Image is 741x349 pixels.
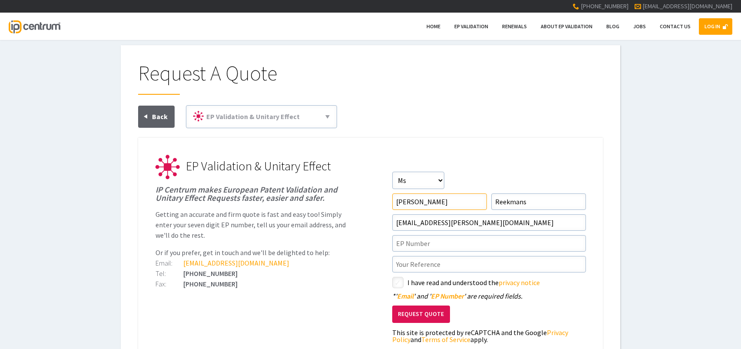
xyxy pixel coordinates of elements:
input: First Name [392,193,487,210]
span: EP Validation & Unitary Effect [186,158,331,174]
a: Renewals [496,18,533,35]
a: [EMAIL_ADDRESS][DOMAIN_NAME] [183,259,289,267]
div: This site is protected by reCAPTCHA and the Google and apply. [392,329,586,343]
div: Email: [155,259,183,266]
div: [PHONE_NUMBER] [155,280,349,287]
span: Renewals [502,23,527,30]
a: Terms of Service [421,335,470,344]
h1: IP Centrum makes European Patent Validation and Unitary Effect Requests faster, easier and safer. [155,186,349,202]
p: Getting an accurate and firm quote is fast and easy too! Simply enter your seven digit EP number,... [155,209,349,240]
input: EP Number [392,235,586,252]
span: Back [152,112,168,121]
a: Contact Us [654,18,696,35]
span: Jobs [633,23,646,30]
span: [PHONE_NUMBER] [581,2,629,10]
input: Surname [491,193,586,210]
div: [PHONE_NUMBER] [155,270,349,277]
p: Or if you prefer, get in touch and we'll be delighted to help: [155,247,349,258]
div: ' ' and ' ' are required fields. [392,292,586,299]
a: privacy notice [499,278,540,287]
label: I have read and understood the [407,277,586,288]
span: EP Number [431,292,464,300]
span: Email [397,292,414,300]
a: Home [421,18,446,35]
a: [EMAIL_ADDRESS][DOMAIN_NAME] [642,2,732,10]
label: styled-checkbox [392,277,404,288]
a: LOG IN [699,18,732,35]
a: Jobs [628,18,652,35]
span: EP Validation [454,23,488,30]
a: EP Validation [449,18,494,35]
span: Home [427,23,440,30]
button: Request Quote [392,306,450,323]
a: Blog [601,18,625,35]
input: Your Reference [392,256,586,273]
h1: Request A Quote [138,63,603,95]
input: Email [392,214,586,231]
a: Privacy Policy [392,328,568,344]
a: About EP Validation [535,18,598,35]
div: Tel: [155,270,183,277]
span: Blog [606,23,619,30]
a: IP Centrum [9,13,60,40]
div: Fax: [155,280,183,287]
a: Back [138,106,175,128]
span: Contact Us [660,23,691,30]
span: About EP Validation [541,23,592,30]
span: EP Validation & Unitary Effect [206,112,300,121]
a: EP Validation & Unitary Effect [190,109,333,124]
